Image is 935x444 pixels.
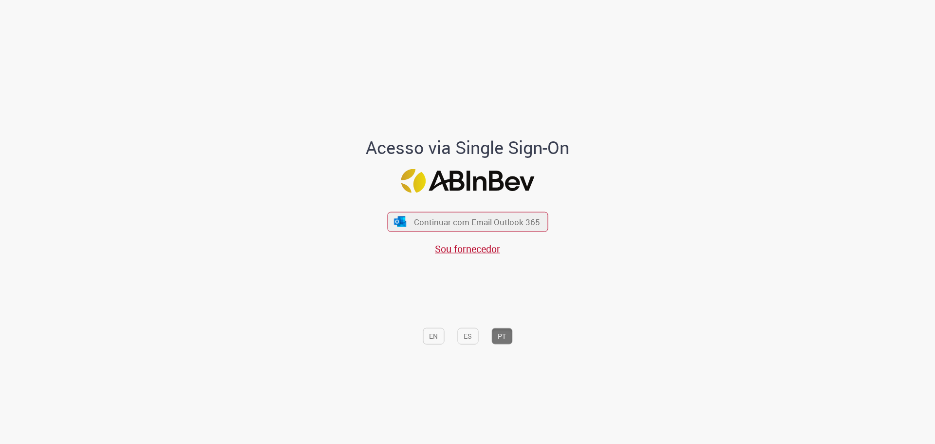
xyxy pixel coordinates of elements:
a: Sou fornecedor [435,242,500,255]
button: ES [457,328,478,344]
button: PT [491,328,512,344]
img: ícone Azure/Microsoft 360 [393,216,407,227]
h1: Acesso via Single Sign-On [333,138,603,157]
span: Continuar com Email Outlook 365 [414,216,540,228]
button: ícone Azure/Microsoft 360 Continuar com Email Outlook 365 [387,212,548,232]
img: Logo ABInBev [401,169,534,193]
button: EN [423,328,444,344]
